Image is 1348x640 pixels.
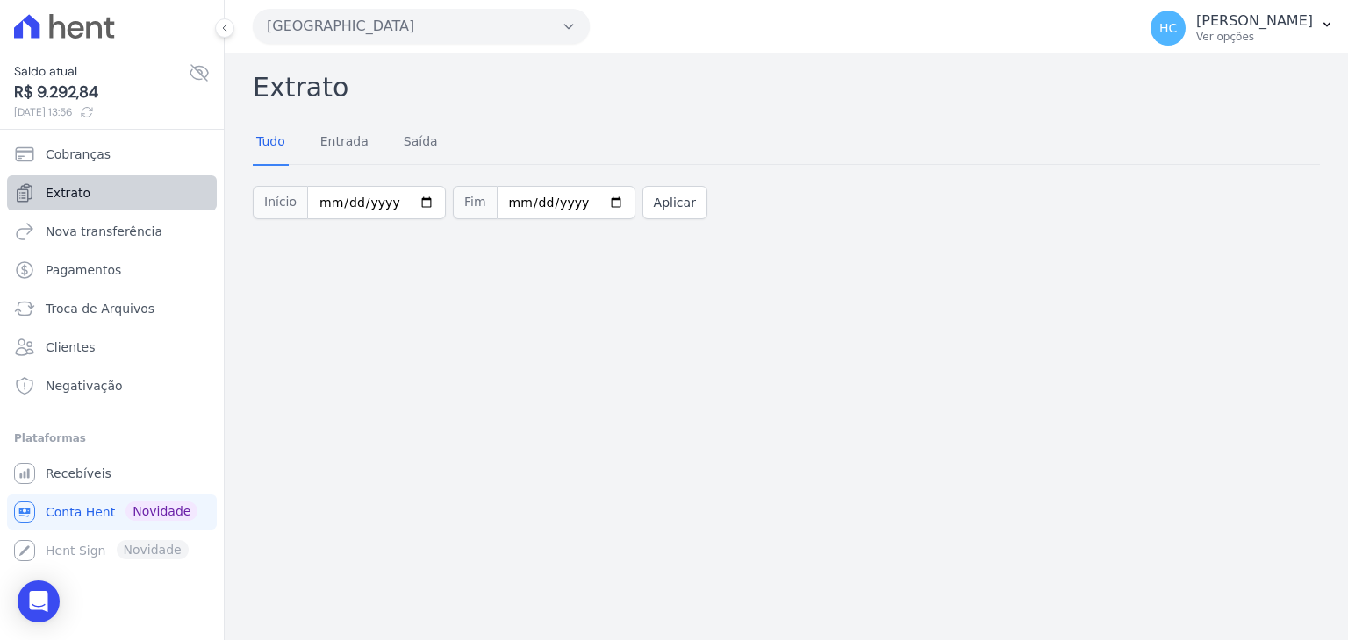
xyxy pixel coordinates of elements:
span: [DATE] 13:56 [14,104,189,120]
button: Aplicar [642,186,707,219]
span: Pagamentos [46,261,121,279]
h2: Extrato [253,68,1320,107]
a: Entrada [317,120,372,166]
span: Conta Hent [46,503,115,521]
span: HC [1159,22,1177,34]
span: Negativação [46,377,123,395]
a: Recebíveis [7,456,217,491]
div: Open Intercom Messenger [18,580,60,622]
span: Fim [453,186,497,219]
nav: Sidebar [14,137,210,568]
a: Tudo [253,120,289,166]
span: Saldo atual [14,62,189,81]
a: Negativação [7,368,217,403]
a: Conta Hent Novidade [7,494,217,530]
p: Ver opções [1196,30,1313,44]
a: Nova transferência [7,214,217,249]
span: Início [253,186,307,219]
span: Cobranças [46,146,111,163]
a: Pagamentos [7,252,217,288]
button: HC [PERSON_NAME] Ver opções [1136,4,1348,53]
a: Troca de Arquivos [7,291,217,326]
span: Nova transferência [46,223,162,240]
span: R$ 9.292,84 [14,81,189,104]
a: Saída [400,120,441,166]
button: [GEOGRAPHIC_DATA] [253,9,590,44]
span: Recebíveis [46,465,111,482]
span: Novidade [125,501,197,521]
a: Extrato [7,175,217,210]
span: Clientes [46,338,95,356]
a: Cobranças [7,137,217,172]
span: Troca de Arquivos [46,300,154,317]
div: Plataformas [14,428,210,449]
p: [PERSON_NAME] [1196,12,1313,30]
a: Clientes [7,330,217,365]
span: Extrato [46,184,90,202]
